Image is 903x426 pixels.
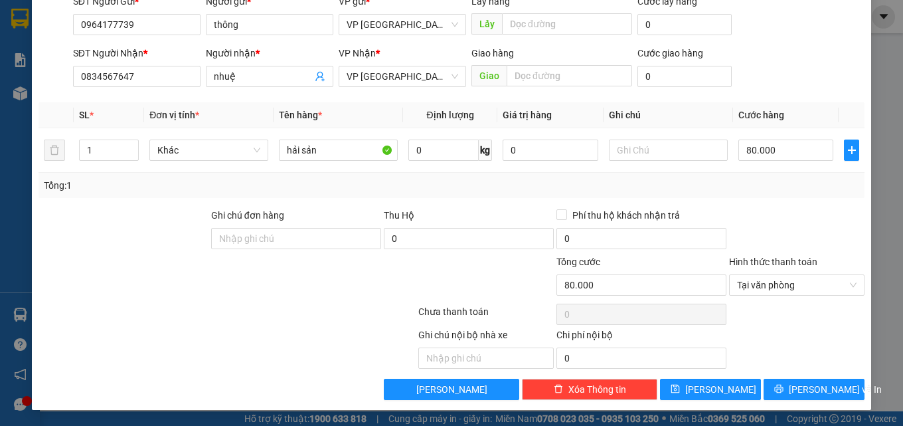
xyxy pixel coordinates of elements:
input: VD: Bàn, Ghế [279,140,398,161]
span: [PERSON_NAME] và In [789,382,882,397]
input: Cước giao hàng [637,66,732,87]
button: plus [844,140,859,161]
span: SL [79,110,90,120]
span: Đơn vị tính [149,110,199,120]
span: [PERSON_NAME] [416,382,487,397]
li: VP BX Tuy Hoà [92,72,177,86]
div: Chưa thanh toán [417,304,555,328]
input: Dọc đường [502,13,632,35]
div: SĐT Người Nhận [73,46,201,60]
span: VP Nha Trang xe Limousine [347,15,458,35]
span: printer [774,384,783,395]
span: plus [845,145,859,156]
div: Chi phí nội bộ [556,328,726,348]
input: Cước lấy hàng [637,14,732,35]
span: Phí thu hộ khách nhận trả [567,208,685,223]
button: [PERSON_NAME] [384,379,519,400]
th: Ghi chú [604,102,733,128]
span: Giá trị hàng [503,110,552,120]
button: save[PERSON_NAME] [660,379,761,400]
li: VP VP [GEOGRAPHIC_DATA] xe Limousine [7,72,92,116]
label: Hình thức thanh toán [729,257,817,267]
span: delete [554,384,563,395]
span: Lấy [471,13,502,35]
div: Tổng: 1 [44,178,350,193]
span: kg [479,140,492,161]
input: Ghi chú đơn hàng [211,228,381,249]
span: Thu Hộ [384,210,414,221]
button: delete [44,140,65,161]
button: printer[PERSON_NAME] và In [764,379,864,400]
span: VP Đà Lạt [347,66,458,86]
span: Cước hàng [738,110,784,120]
span: Tổng cước [556,257,600,267]
div: Ghi chú nội bộ nhà xe [418,328,554,348]
span: Định lượng [427,110,474,120]
span: Tên hàng [279,110,322,120]
div: Người nhận [206,46,333,60]
span: [PERSON_NAME] [685,382,756,397]
input: 0 [503,140,598,161]
label: Ghi chú đơn hàng [211,210,284,221]
span: save [671,384,680,395]
span: user-add [315,71,325,82]
input: Ghi Chú [609,140,728,161]
span: Giao hàng [471,48,514,58]
span: Xóa Thông tin [568,382,626,397]
label: Cước giao hàng [637,48,703,58]
li: Cúc Tùng Limousine [7,7,193,56]
input: Dọc đường [507,65,632,86]
span: VP Nhận [339,48,376,58]
button: deleteXóa Thông tin [522,379,657,400]
span: Tại văn phòng [737,275,857,295]
span: Khác [157,140,260,160]
input: Nhập ghi chú [418,348,554,369]
span: environment [92,89,101,98]
span: Giao [471,65,507,86]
